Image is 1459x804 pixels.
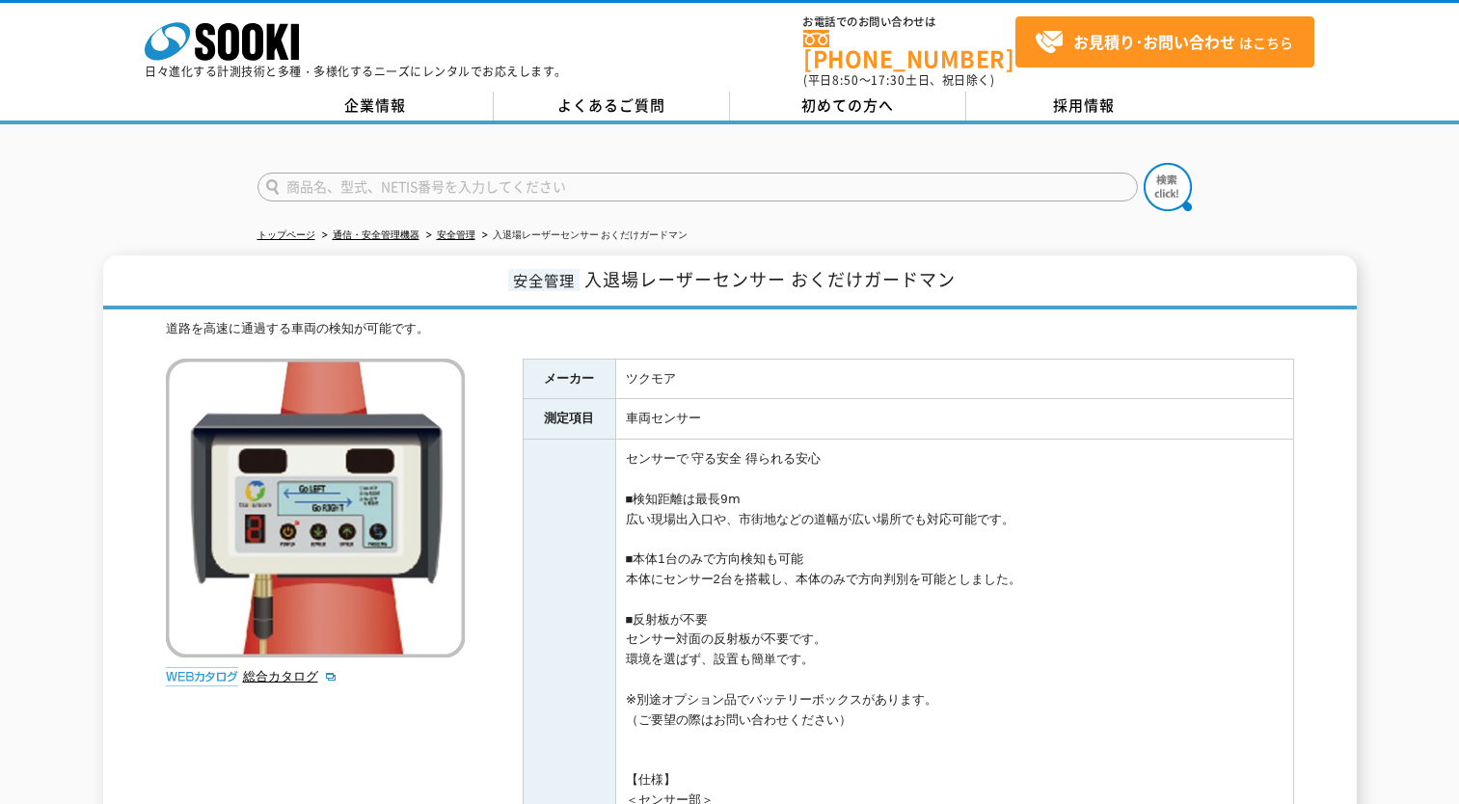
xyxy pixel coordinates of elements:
div: 道路を高速に通過する車両の検知が可能です。 [166,319,1294,339]
a: 安全管理 [437,229,475,240]
a: 総合カタログ [243,669,338,683]
span: 安全管理 [508,269,580,291]
img: 入退場レーザーセンサー おくだけガードマン [166,359,465,657]
li: 入退場レーザーセンサー おくだけガードマン [478,226,689,246]
a: 初めての方へ [730,92,966,121]
img: webカタログ [166,667,238,686]
a: トップページ [257,229,315,240]
span: 8:50 [832,71,859,89]
a: お見積り･お問い合わせはこちら [1015,16,1314,67]
strong: お見積り･お問い合わせ [1073,30,1235,53]
img: btn_search.png [1144,163,1192,211]
a: [PHONE_NUMBER] [803,30,1015,69]
td: ツクモア [615,359,1293,399]
span: お電話でのお問い合わせは [803,16,1015,28]
th: メーカー [523,359,615,399]
a: よくあるご質問 [494,92,730,121]
a: 採用情報 [966,92,1202,121]
span: (平日 ～ 土日、祝日除く) [803,71,994,89]
span: 入退場レーザーセンサー おくだけガードマン [584,266,956,292]
input: 商品名、型式、NETIS番号を入力してください [257,173,1138,201]
span: はこちら [1035,28,1293,57]
a: 企業情報 [257,92,494,121]
th: 測定項目 [523,399,615,440]
a: 通信・安全管理機器 [333,229,419,240]
span: 17:30 [871,71,905,89]
span: 初めての方へ [801,94,894,116]
p: 日々進化する計測技術と多種・多様化するニーズにレンタルでお応えします。 [145,66,567,77]
td: 車両センサー [615,399,1293,440]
